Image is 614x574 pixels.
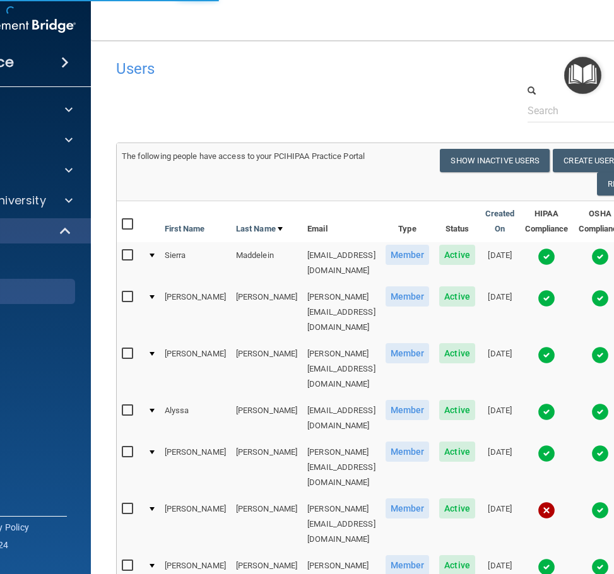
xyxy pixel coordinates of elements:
[480,496,520,553] td: [DATE]
[302,242,381,284] td: [EMAIL_ADDRESS][DOMAIN_NAME]
[480,397,520,439] td: [DATE]
[160,397,231,439] td: Alyssa
[538,346,555,364] img: tick.e7d51cea.svg
[480,242,520,284] td: [DATE]
[160,341,231,397] td: [PERSON_NAME]
[302,397,381,439] td: [EMAIL_ADDRESS][DOMAIN_NAME]
[302,439,381,496] td: [PERSON_NAME][EMAIL_ADDRESS][DOMAIN_NAME]
[440,149,550,172] button: Show Inactive Users
[386,343,430,363] span: Member
[160,439,231,496] td: [PERSON_NAME]
[564,57,601,94] button: Open Resource Center
[231,242,302,284] td: Maddelein
[231,284,302,341] td: [PERSON_NAME]
[439,442,475,462] span: Active
[165,221,205,237] a: First Name
[439,286,475,307] span: Active
[231,341,302,397] td: [PERSON_NAME]
[538,248,555,266] img: tick.e7d51cea.svg
[160,284,231,341] td: [PERSON_NAME]
[434,201,480,242] th: Status
[480,341,520,397] td: [DATE]
[520,201,574,242] th: HIPAA Compliance
[439,245,475,265] span: Active
[485,206,515,237] a: Created On
[386,400,430,420] span: Member
[386,442,430,462] span: Member
[116,61,449,77] h4: Users
[591,403,609,421] img: tick.e7d51cea.svg
[439,400,475,420] span: Active
[386,286,430,307] span: Member
[480,284,520,341] td: [DATE]
[480,439,520,496] td: [DATE]
[231,397,302,439] td: [PERSON_NAME]
[538,290,555,307] img: tick.e7d51cea.svg
[591,346,609,364] img: tick.e7d51cea.svg
[160,496,231,553] td: [PERSON_NAME]
[591,501,609,519] img: tick.e7d51cea.svg
[439,343,475,363] span: Active
[439,498,475,518] span: Active
[538,501,555,519] img: cross.ca9f0e7f.svg
[538,445,555,462] img: tick.e7d51cea.svg
[231,439,302,496] td: [PERSON_NAME]
[386,498,430,518] span: Member
[302,201,381,242] th: Email
[591,445,609,462] img: tick.e7d51cea.svg
[591,248,609,266] img: tick.e7d51cea.svg
[160,242,231,284] td: Sierra
[302,284,381,341] td: [PERSON_NAME][EMAIL_ADDRESS][DOMAIN_NAME]
[302,496,381,553] td: [PERSON_NAME][EMAIL_ADDRESS][DOMAIN_NAME]
[302,341,381,397] td: [PERSON_NAME][EMAIL_ADDRESS][DOMAIN_NAME]
[231,496,302,553] td: [PERSON_NAME]
[591,290,609,307] img: tick.e7d51cea.svg
[236,221,283,237] a: Last Name
[538,403,555,421] img: tick.e7d51cea.svg
[386,245,430,265] span: Member
[381,201,435,242] th: Type
[122,151,365,161] span: The following people have access to your PCIHIPAA Practice Portal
